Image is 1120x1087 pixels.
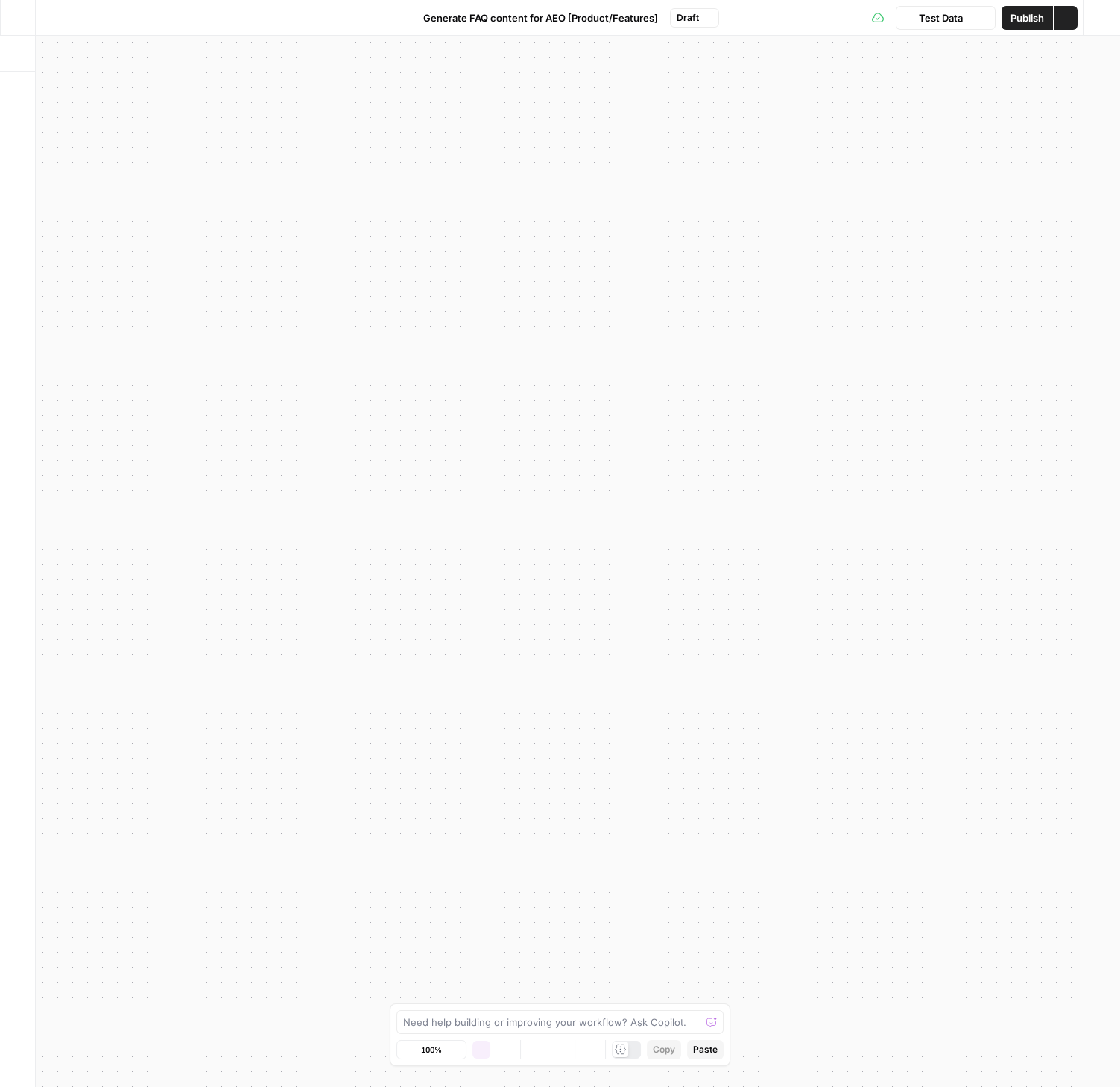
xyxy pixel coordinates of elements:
[687,1040,724,1059] button: Paste
[401,6,667,30] button: Generate FAQ content for AEO [Product/Features]
[421,1044,442,1056] span: 100%
[1002,6,1053,30] button: Publish
[896,6,972,30] button: Test Data
[919,10,963,25] span: Test Data
[1010,10,1044,25] span: Publish
[423,10,658,25] span: Generate FAQ content for AEO [Product/Features]
[653,1043,675,1056] span: Copy
[677,11,699,25] span: Draft
[647,1040,681,1059] button: Copy
[693,1043,718,1056] span: Paste
[670,8,719,28] button: Draft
